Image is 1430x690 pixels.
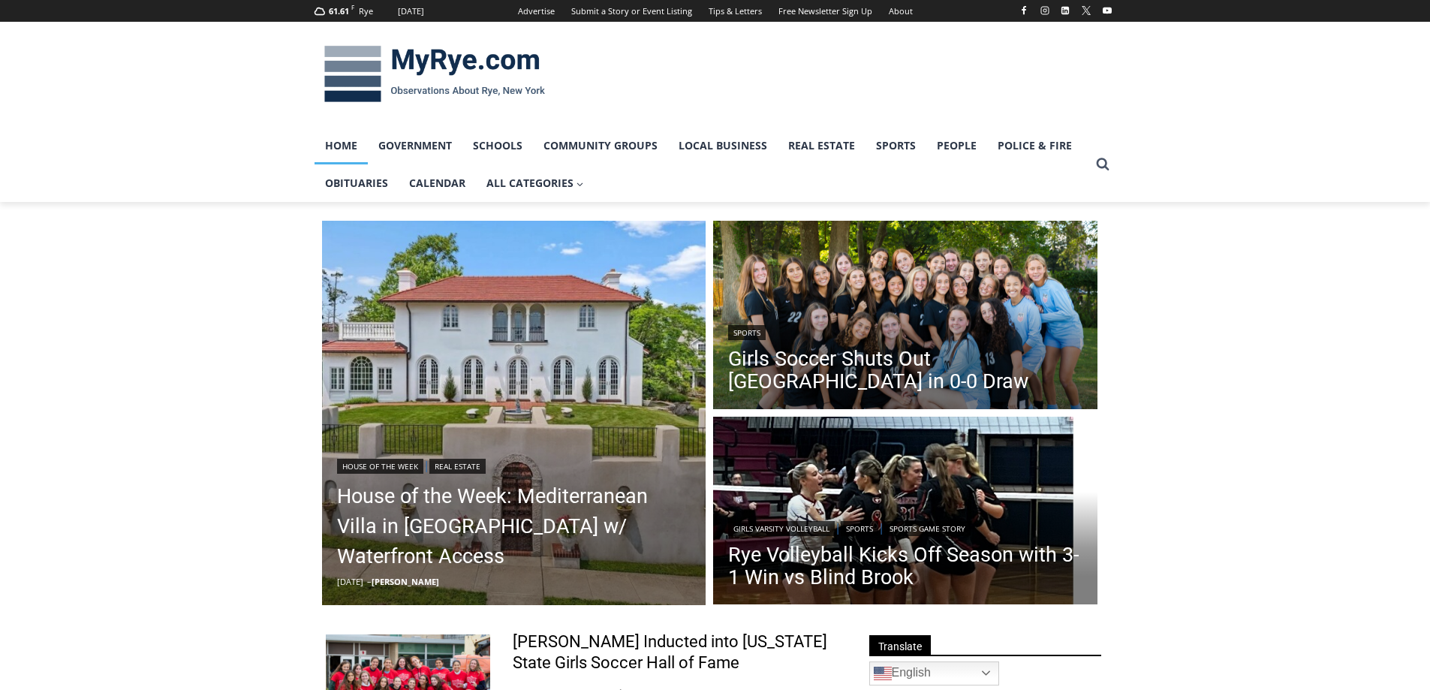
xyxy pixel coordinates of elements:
a: Calendar [399,164,476,202]
a: Obituaries [315,164,399,202]
a: [PERSON_NAME] [372,576,439,587]
a: Read More Rye Volleyball Kicks Off Season with 3-1 Win vs Blind Brook [713,417,1097,609]
div: [DATE] [398,5,424,18]
a: Sports [841,521,878,536]
a: Instagram [1036,2,1054,20]
a: Read More House of the Week: Mediterranean Villa in Mamaroneck w/ Waterfront Access [322,221,706,605]
a: Sports Game Story [884,521,971,536]
a: Linkedin [1056,2,1074,20]
a: All Categories [476,164,595,202]
span: All Categories [486,175,584,191]
a: Police & Fire [987,127,1082,164]
a: Real Estate [429,459,486,474]
a: English [869,661,999,685]
nav: Primary Navigation [315,127,1089,203]
a: Real Estate [778,127,866,164]
a: Sports [728,325,766,340]
a: Schools [462,127,533,164]
a: People [926,127,987,164]
a: YouTube [1098,2,1116,20]
a: Government [368,127,462,164]
a: Girls Varsity Volleyball [728,521,835,536]
div: Rye [359,5,373,18]
a: House of the Week [337,459,423,474]
img: (PHOTO: The Rye Girls Soccer team after their 0-0 draw vs. Eastchester on September 9, 2025. Cont... [713,221,1097,413]
span: 61.61 [329,5,349,17]
span: Translate [869,635,931,655]
a: House of the Week: Mediterranean Villa in [GEOGRAPHIC_DATA] w/ Waterfront Access [337,481,691,571]
a: Rye Volleyball Kicks Off Season with 3-1 Win vs Blind Brook [728,544,1082,589]
span: F [351,3,354,11]
a: [PERSON_NAME] Inducted into [US_STATE] State Girls Soccer Hall of Fame [513,631,842,674]
a: Girls Soccer Shuts Out [GEOGRAPHIC_DATA] in 0-0 Draw [728,348,1082,393]
a: X [1077,2,1095,20]
a: Community Groups [533,127,668,164]
img: en [874,664,892,682]
img: (PHOTO: The Rye Volleyball team huddles during the first set against Harrison on Thursday, Octobe... [713,417,1097,609]
a: Facebook [1015,2,1033,20]
span: – [367,576,372,587]
img: MyRye.com [315,35,555,113]
a: Local Business [668,127,778,164]
a: Sports [866,127,926,164]
button: View Search Form [1089,151,1116,178]
img: 514 Alda Road, Mamaroneck [322,221,706,605]
div: | | [728,518,1082,536]
a: Home [315,127,368,164]
time: [DATE] [337,576,363,587]
div: | [337,456,691,474]
a: Read More Girls Soccer Shuts Out Eastchester in 0-0 Draw [713,221,1097,413]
